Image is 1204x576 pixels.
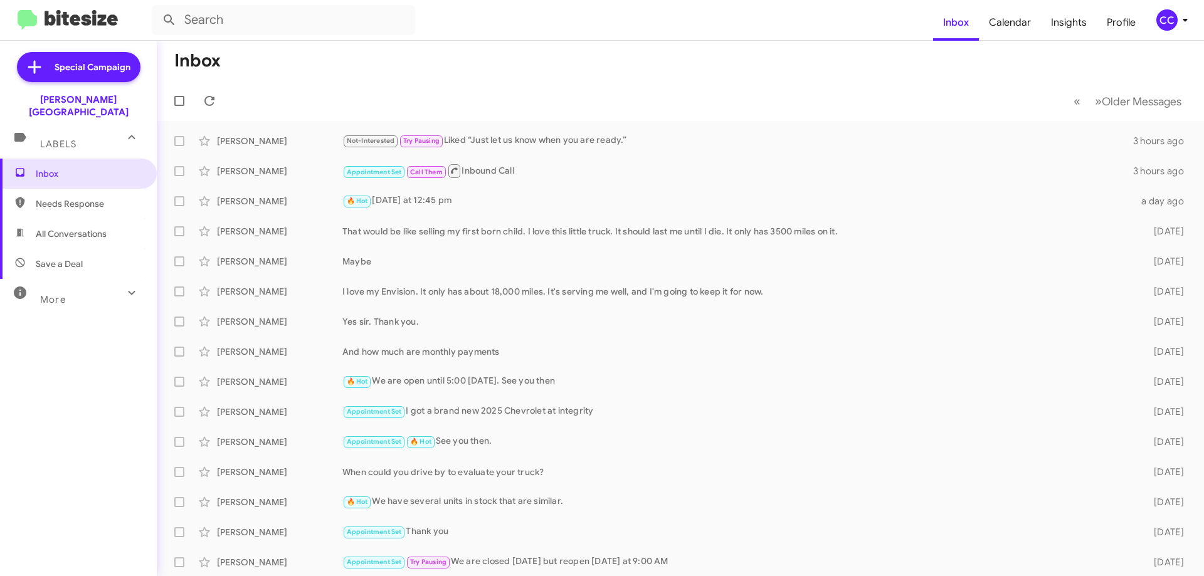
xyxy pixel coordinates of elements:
span: Appointment Set [347,168,402,176]
div: We are closed [DATE] but reopen [DATE] at 9:00 AM [342,555,1134,569]
button: Next [1087,88,1189,114]
a: Profile [1097,4,1146,41]
span: 🔥 Hot [347,377,368,385]
a: Calendar [979,4,1041,41]
span: Labels [40,139,77,150]
div: [DATE] [1134,466,1194,478]
div: a day ago [1134,195,1194,207]
div: CC [1156,9,1178,31]
div: [PERSON_NAME] [217,375,342,388]
div: Liked “Just let us know when you are ready.” [342,134,1133,148]
span: All Conversations [36,228,107,240]
nav: Page navigation example [1067,88,1189,114]
div: [DATE] [1134,406,1194,418]
div: [DATE] [1134,375,1194,388]
div: [PERSON_NAME] [217,556,342,568]
div: I love my Envision. It only has about 18,000 miles. It's serving me well, and I'm going to keep i... [342,285,1134,298]
div: [DATE] [1134,526,1194,538]
span: Needs Response [36,197,142,210]
h1: Inbox [174,51,221,71]
div: [PERSON_NAME] [217,345,342,358]
span: 🔥 Hot [347,498,368,506]
span: Older Messages [1102,95,1181,108]
span: Call Them [410,168,443,176]
div: [PERSON_NAME] [217,496,342,508]
div: [DATE] [1134,436,1194,448]
div: Maybe [342,255,1134,268]
span: Try Pausing [410,558,446,566]
div: [DATE] [1134,255,1194,268]
span: Save a Deal [36,258,83,270]
span: Appointment Set [347,437,402,446]
div: And how much are monthly payments [342,345,1134,358]
a: Inbox [933,4,979,41]
span: » [1095,93,1102,109]
span: Not-Interested [347,137,395,145]
div: 3 hours ago [1133,135,1194,147]
div: [PERSON_NAME] [217,225,342,238]
div: [DATE] [1134,315,1194,328]
div: Thank you [342,525,1134,539]
span: Special Campaign [55,61,130,73]
div: [DATE] [1134,556,1194,568]
div: [DATE] [1134,225,1194,238]
span: 🔥 Hot [347,197,368,205]
span: « [1074,93,1080,109]
div: [DATE] [1134,496,1194,508]
div: [PERSON_NAME] [217,466,342,478]
span: Appointment Set [347,407,402,416]
div: [DATE] [1134,345,1194,358]
div: [PERSON_NAME] [217,285,342,298]
button: CC [1146,9,1190,31]
div: [PERSON_NAME] [217,526,342,538]
span: 🔥 Hot [410,437,431,446]
button: Previous [1066,88,1088,114]
span: More [40,294,66,305]
input: Search [152,5,415,35]
span: Appointment Set [347,558,402,566]
div: 3 hours ago [1133,165,1194,177]
a: Special Campaign [17,52,140,82]
div: [PERSON_NAME] [217,255,342,268]
a: Insights [1041,4,1097,41]
div: [PERSON_NAME] [217,135,342,147]
div: [PERSON_NAME] [217,436,342,448]
div: [DATE] [1134,285,1194,298]
div: [PERSON_NAME] [217,165,342,177]
span: Try Pausing [403,137,440,145]
div: See you then. [342,434,1134,449]
div: We have several units in stock that are similar. [342,495,1134,509]
div: When could you drive by to evaluate your truck? [342,466,1134,478]
div: [PERSON_NAME] [217,406,342,418]
div: That would be like selling my first born child. I love this little truck. It should last me until... [342,225,1134,238]
div: [DATE] at 12:45 pm [342,194,1134,208]
div: We are open until 5:00 [DATE]. See you then [342,374,1134,389]
div: Yes sir. Thank you. [342,315,1134,328]
div: [PERSON_NAME] [217,315,342,328]
div: I got a brand new 2025 Chevrolet at integrity [342,404,1134,419]
div: Inbound Call [342,163,1133,179]
div: [PERSON_NAME] [217,195,342,207]
span: Inbox [36,167,142,180]
span: Appointment Set [347,528,402,536]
